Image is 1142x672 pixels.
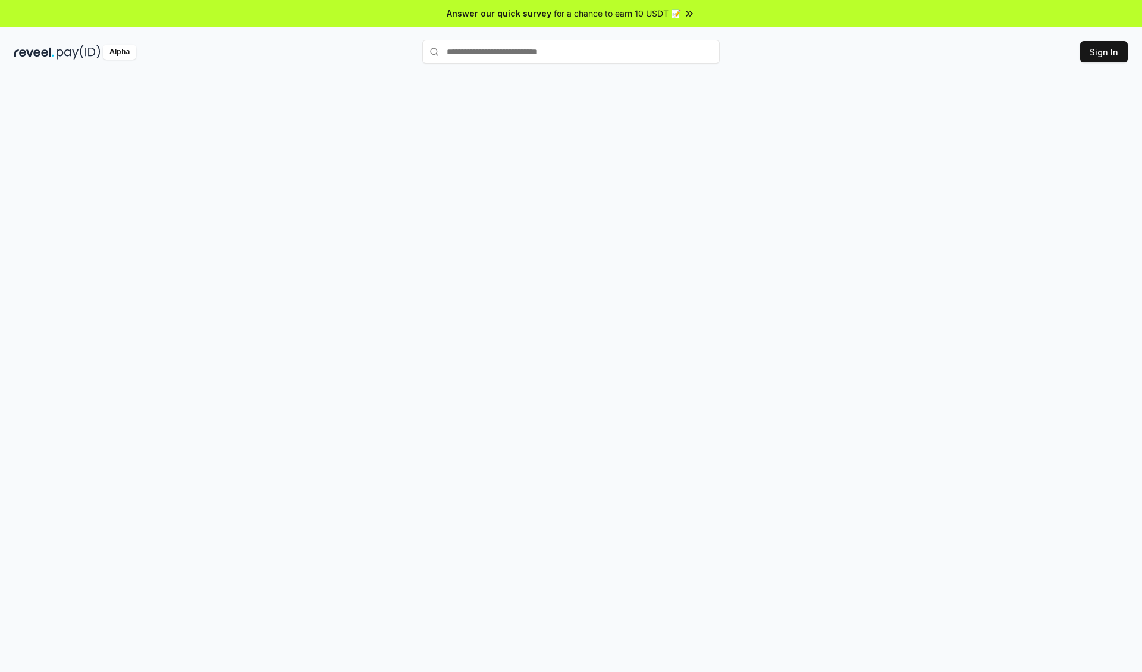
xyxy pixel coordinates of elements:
div: Alpha [103,45,136,60]
img: reveel_dark [14,45,54,60]
img: pay_id [57,45,101,60]
span: Answer our quick survey [447,7,551,20]
button: Sign In [1080,41,1128,62]
span: for a chance to earn 10 USDT 📝 [554,7,681,20]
